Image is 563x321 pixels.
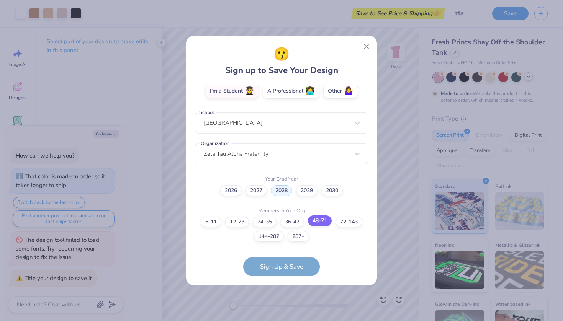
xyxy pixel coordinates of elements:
label: 24-35 [253,217,277,227]
span: 👩‍💻 [305,87,315,96]
div: Sign up to Save Your Design [225,45,338,77]
label: 2027 [245,185,267,196]
label: 2029 [296,185,318,196]
label: 287+ [288,231,309,242]
label: 36-47 [280,217,304,227]
label: Other [323,83,358,99]
label: 144-287 [254,231,284,242]
label: I'm a Student [205,83,259,99]
label: School [198,109,216,116]
label: 12-23 [225,217,249,227]
label: Organization [199,140,231,147]
span: 😗 [273,45,290,64]
label: A Professional [263,83,319,99]
span: 🧑‍🎓 [245,87,254,96]
label: Members in Your Org [258,207,305,215]
label: 2030 [321,185,343,196]
label: Your Grad Year [265,176,298,183]
label: 2026 [220,185,242,196]
label: 6-11 [201,217,221,227]
label: 48-71 [308,215,332,226]
button: Close [359,39,374,54]
label: 72-143 [336,217,362,227]
label: 2028 [271,185,292,196]
span: 🤷‍♀️ [344,87,354,96]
